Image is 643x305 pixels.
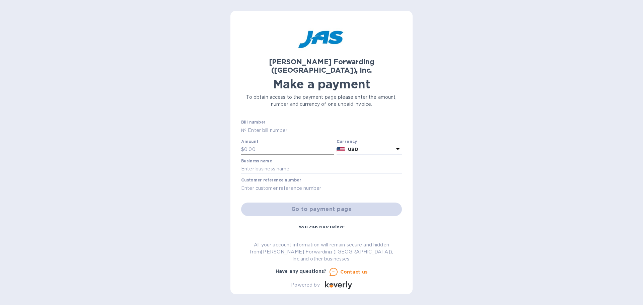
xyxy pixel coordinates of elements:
[276,269,327,274] b: Have any questions?
[241,183,402,193] input: Enter customer reference number
[241,77,402,91] h1: Make a payment
[241,241,402,262] p: All your account information will remain secure and hidden from [PERSON_NAME] Forwarding ([GEOGRA...
[246,125,402,135] input: Enter bill number
[298,225,344,230] b: You can pay using:
[340,269,368,275] u: Contact us
[241,140,258,144] label: Amount
[241,164,402,174] input: Enter business name
[241,121,265,125] label: Bill number
[348,147,358,152] b: USD
[337,147,346,152] img: USD
[241,94,402,108] p: To obtain access to the payment page please enter the amount, number and currency of one unpaid i...
[269,58,374,74] b: [PERSON_NAME] Forwarding ([GEOGRAPHIC_DATA]), Inc.
[291,282,319,289] p: Powered by
[337,139,357,144] b: Currency
[241,178,301,182] label: Customer reference number
[241,146,244,153] p: $
[244,145,334,155] input: 0.00
[241,159,272,163] label: Business name
[241,127,246,134] p: №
